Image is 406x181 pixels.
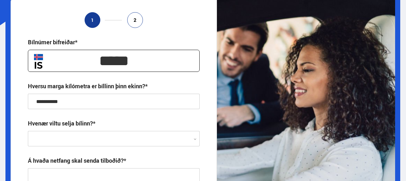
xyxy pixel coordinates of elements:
[28,38,78,46] div: Bílnúmer bifreiðar*
[91,17,94,23] span: 1
[5,3,24,22] button: Open LiveChat chat widget
[28,119,95,127] label: Hvenær viltu selja bílinn?*
[134,17,137,23] span: 2
[28,82,148,90] div: Hversu marga kílómetra er bíllinn þinn ekinn?*
[28,157,126,164] div: Á hvaða netfang skal senda tilboðið?*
